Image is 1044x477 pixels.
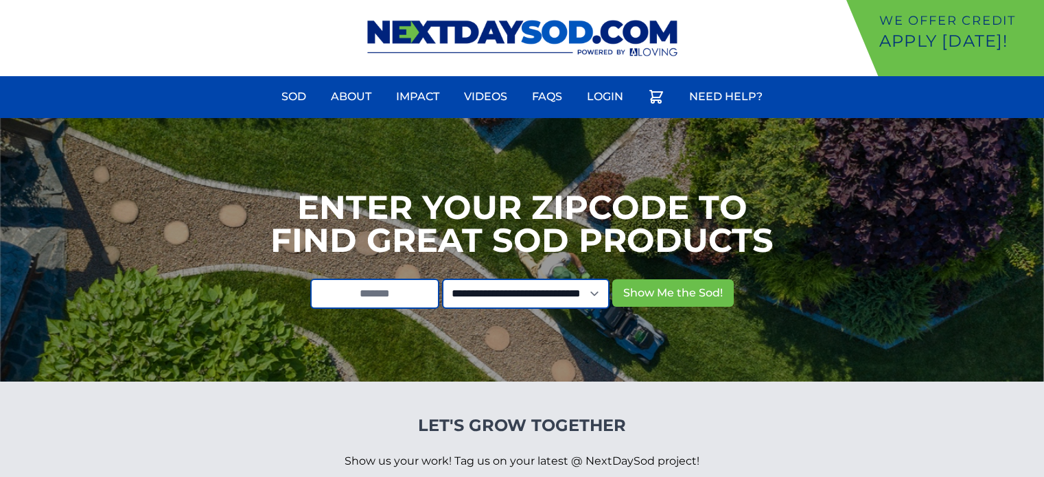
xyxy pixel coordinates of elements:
[524,80,570,113] a: FAQs
[612,279,734,307] button: Show Me the Sod!
[879,11,1039,30] p: We offer Credit
[879,30,1039,52] p: Apply [DATE]!
[345,415,699,437] h4: Let's Grow Together
[579,80,631,113] a: Login
[681,80,771,113] a: Need Help?
[323,80,380,113] a: About
[270,191,774,257] h1: Enter your Zipcode to Find Great Sod Products
[388,80,448,113] a: Impact
[273,80,314,113] a: Sod
[456,80,515,113] a: Videos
